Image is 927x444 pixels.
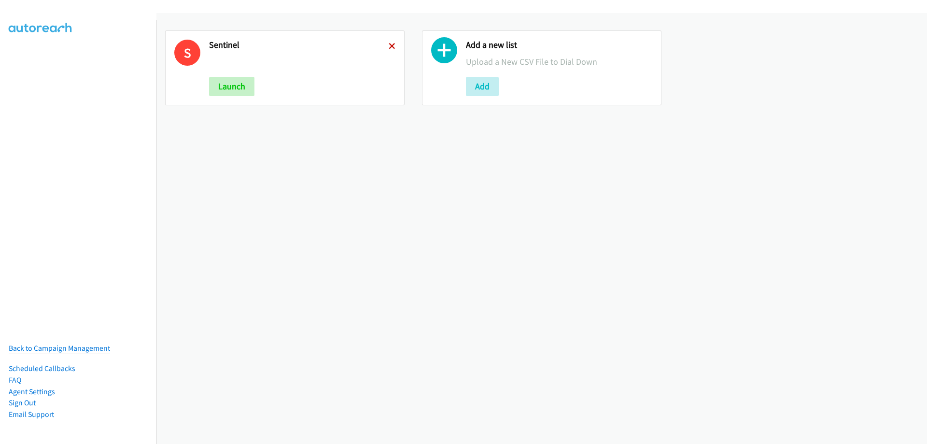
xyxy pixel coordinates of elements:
[209,77,254,96] button: Launch
[844,402,920,437] iframe: Checklist
[9,410,54,419] a: Email Support
[466,77,499,96] button: Add
[209,40,389,51] h2: Sentinel
[466,55,652,68] p: Upload a New CSV File to Dial Down
[9,375,21,385] a: FAQ
[9,398,36,407] a: Sign Out
[466,40,652,51] h2: Add a new list
[174,40,200,66] h1: S
[9,364,75,373] a: Scheduled Callbacks
[9,387,55,396] a: Agent Settings
[9,344,110,353] a: Back to Campaign Management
